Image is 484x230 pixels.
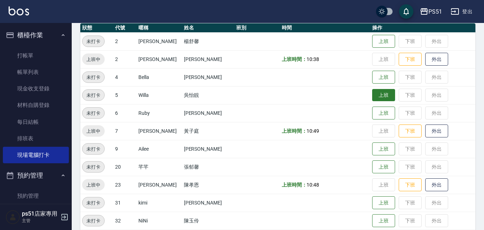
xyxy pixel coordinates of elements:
b: 上班時間： [282,56,307,62]
td: 23 [113,176,137,194]
td: 9 [113,140,137,158]
td: [PERSON_NAME] [182,68,235,86]
button: 上班 [372,35,395,48]
button: 下班 [399,178,422,192]
button: 下班 [399,53,422,66]
span: 未打卡 [82,145,104,153]
a: 材料自購登錄 [3,97,69,113]
button: 預約管理 [3,166,69,185]
th: 時間 [280,23,370,33]
a: 現金收支登錄 [3,80,69,97]
td: Ailee [137,140,182,158]
th: 代號 [113,23,137,33]
span: 10:38 [307,56,319,62]
button: 下班 [399,125,422,138]
img: Person [6,210,20,224]
td: [PERSON_NAME] [182,104,235,122]
td: [PERSON_NAME] [182,194,235,212]
td: 5 [113,86,137,104]
span: 未打卡 [82,109,104,117]
th: 姓名 [182,23,235,33]
button: 上班 [372,89,395,102]
th: 班別 [234,23,280,33]
th: 操作 [370,23,475,33]
button: 上班 [372,107,395,120]
td: 張郁馨 [182,158,235,176]
td: 7 [113,122,137,140]
button: 櫃檯作業 [3,26,69,44]
td: [PERSON_NAME] [137,176,182,194]
a: 現場電腦打卡 [3,147,69,163]
td: [PERSON_NAME] [182,50,235,68]
span: 10:49 [307,128,319,134]
button: 上班 [372,196,395,210]
td: 陳孝恩 [182,176,235,194]
td: [PERSON_NAME] [182,140,235,158]
a: 每日結帳 [3,114,69,130]
h5: ps51店家專用 [22,210,58,217]
td: 陳玉伶 [182,212,235,230]
td: 楊舒馨 [182,32,235,50]
img: Logo [9,6,29,15]
button: 登出 [448,5,475,18]
span: 上班中 [82,181,105,189]
b: 上班時間： [282,128,307,134]
td: 6 [113,104,137,122]
td: Ruby [137,104,182,122]
td: 2 [113,50,137,68]
button: 上班 [372,160,395,174]
td: NiNi [137,212,182,230]
button: 上班 [372,214,395,227]
td: [PERSON_NAME] [137,50,182,68]
span: 10:48 [307,182,319,188]
td: 吳怡靚 [182,86,235,104]
span: 未打卡 [82,199,104,207]
th: 暱稱 [137,23,182,33]
button: 外出 [425,53,448,66]
div: PS51 [428,7,442,16]
td: 31 [113,194,137,212]
button: 上班 [372,71,395,84]
span: 未打卡 [82,163,104,171]
button: save [399,4,413,19]
td: 32 [113,212,137,230]
a: 預約管理 [3,188,69,204]
td: Bella [137,68,182,86]
td: 20 [113,158,137,176]
span: 上班中 [82,127,105,135]
button: 外出 [425,178,448,192]
a: 打帳單 [3,47,69,64]
td: [PERSON_NAME] [137,32,182,50]
td: Willa [137,86,182,104]
span: 未打卡 [82,217,104,225]
th: 狀態 [80,23,113,33]
td: kimi [137,194,182,212]
button: 上班 [372,142,395,156]
span: 未打卡 [82,38,104,45]
td: 芊芊 [137,158,182,176]
td: 2 [113,32,137,50]
span: 未打卡 [82,74,104,81]
a: 排班表 [3,130,69,147]
p: 主管 [22,217,58,224]
a: 帳單列表 [3,64,69,80]
button: PS51 [417,4,445,19]
b: 上班時間： [282,182,307,188]
td: 4 [113,68,137,86]
span: 未打卡 [82,91,104,99]
td: 黃子庭 [182,122,235,140]
button: 外出 [425,125,448,138]
td: [PERSON_NAME] [137,122,182,140]
span: 上班中 [82,56,105,63]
